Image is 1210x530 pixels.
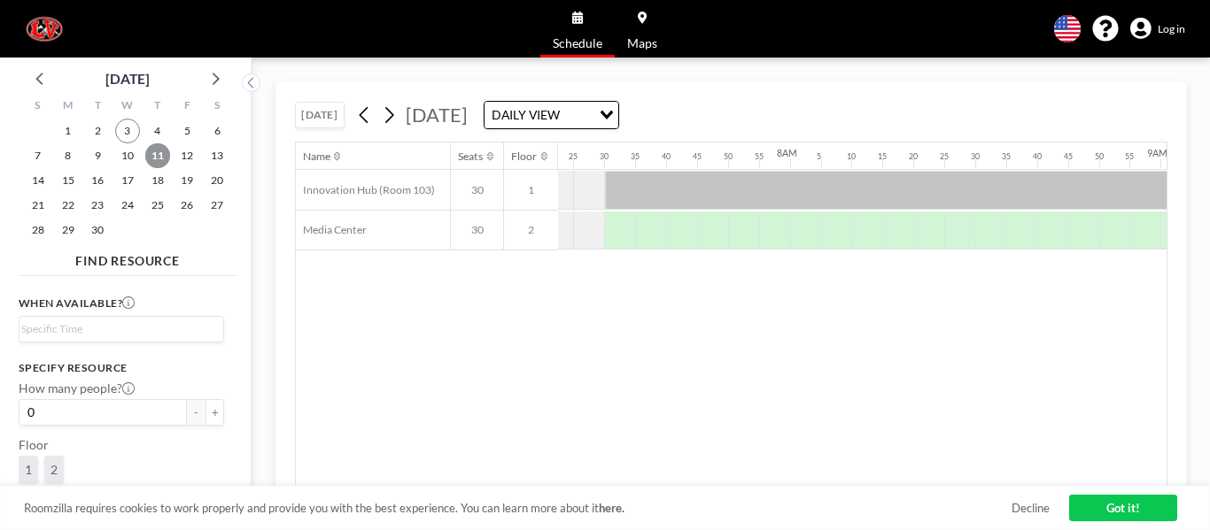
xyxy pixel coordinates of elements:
[85,218,110,242] span: Tuesday, September 30, 2025
[1002,152,1011,162] div: 35
[50,462,58,477] span: 2
[1125,152,1134,162] div: 55
[599,501,624,515] a: here.
[85,168,110,193] span: Tuesday, September 16, 2025
[693,152,702,162] div: 45
[485,102,618,129] div: Search for option
[451,223,503,236] span: 30
[173,96,203,119] div: F
[25,13,64,44] img: organization-logo
[202,96,232,119] div: S
[26,193,50,218] span: Sunday, September 21, 2025
[569,152,578,162] div: 25
[205,193,229,218] span: Saturday, September 27, 2025
[19,437,49,452] label: Floor
[21,320,213,337] input: Search for option
[406,103,468,127] span: [DATE]
[553,37,602,50] span: Schedule
[19,317,223,341] div: Search for option
[1069,495,1177,521] a: Got it!
[296,223,368,236] span: Media Center
[105,66,150,91] div: [DATE]
[631,152,640,162] div: 35
[24,501,1012,515] span: Roomzilla requires cookies to work properly and provide you with the best experience. You can lea...
[511,150,537,163] div: Floor
[143,96,173,119] div: T
[878,152,887,162] div: 15
[458,150,483,163] div: Seats
[56,218,81,242] span: Monday, September 29, 2025
[940,152,949,162] div: 25
[115,119,140,143] span: Wednesday, September 3, 2025
[19,380,135,396] label: How many people?
[777,148,797,159] div: 8AM
[19,247,237,268] h4: FIND RESOURCE
[85,143,110,168] span: Tuesday, September 9, 2025
[82,96,112,119] div: T
[1158,22,1185,35] span: Log in
[112,96,143,119] div: W
[115,168,140,193] span: Wednesday, September 17, 2025
[847,152,856,162] div: 10
[56,193,81,218] span: Monday, September 22, 2025
[145,193,170,218] span: Thursday, September 25, 2025
[504,223,558,236] span: 2
[175,168,199,193] span: Friday, September 19, 2025
[1095,152,1104,162] div: 50
[1147,148,1167,159] div: 9AM
[206,399,224,426] button: +
[451,183,503,196] span: 30
[1012,501,1050,515] a: Decline
[971,152,980,162] div: 30
[115,193,140,218] span: Wednesday, September 24, 2025
[205,168,229,193] span: Saturday, September 20, 2025
[26,143,50,168] span: Sunday, September 7, 2025
[26,218,50,242] span: Sunday, September 28, 2025
[724,152,733,162] div: 50
[19,361,224,374] h3: Specify resource
[909,152,918,162] div: 20
[504,183,558,196] span: 1
[205,143,229,168] span: Saturday, September 13, 2025
[1064,152,1073,162] div: 45
[662,152,671,162] div: 40
[488,105,562,126] span: DAILY VIEW
[26,168,50,193] span: Sunday, September 14, 2025
[817,152,821,162] div: 5
[755,152,764,162] div: 55
[175,193,199,218] span: Friday, September 26, 2025
[85,193,110,218] span: Tuesday, September 23, 2025
[25,462,32,477] span: 1
[145,143,170,168] span: Thursday, September 11, 2025
[175,143,199,168] span: Friday, September 12, 2025
[85,119,110,143] span: Tuesday, September 2, 2025
[115,143,140,168] span: Wednesday, September 10, 2025
[295,102,345,129] button: [DATE]
[1033,152,1042,162] div: 40
[53,96,83,119] div: M
[600,152,609,162] div: 30
[564,105,589,126] input: Search for option
[296,183,436,196] span: Innovation Hub (Room 103)
[145,168,170,193] span: Thursday, September 18, 2025
[627,37,657,50] span: Maps
[1130,18,1185,39] a: Log in
[303,150,330,163] div: Name
[205,119,229,143] span: Saturday, September 6, 2025
[56,119,81,143] span: Monday, September 1, 2025
[145,119,170,143] span: Thursday, September 4, 2025
[56,168,81,193] span: Monday, September 15, 2025
[23,96,53,119] div: S
[175,119,199,143] span: Friday, September 5, 2025
[56,143,81,168] span: Monday, September 8, 2025
[187,399,206,426] button: -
